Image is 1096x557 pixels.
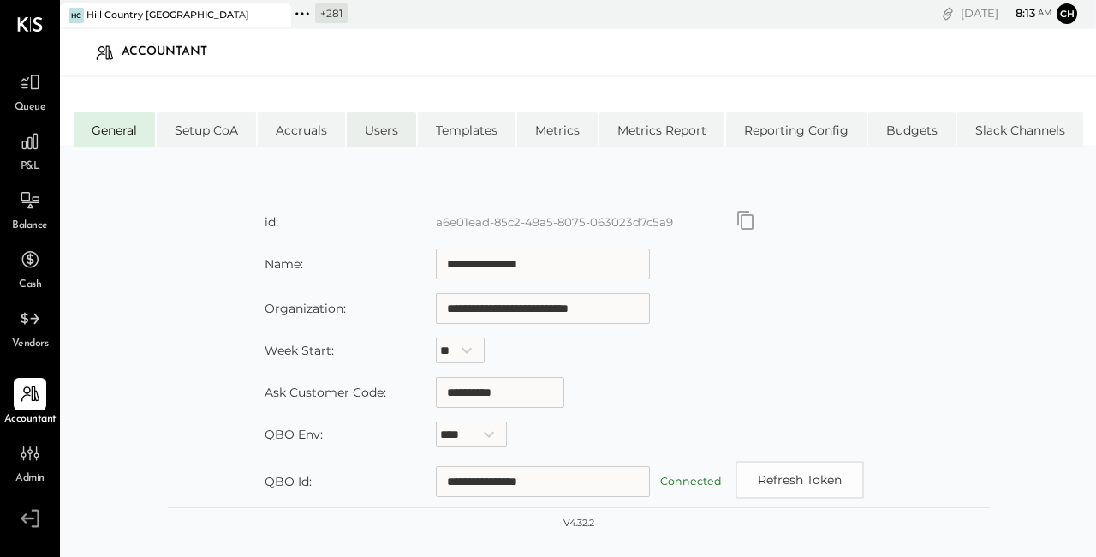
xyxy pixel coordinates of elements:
a: Accountant [1,378,59,428]
a: Admin [1,437,59,487]
label: Week Start: [265,343,334,358]
li: Slack Channels [957,112,1083,147]
button: Refresh Token [736,461,864,499]
li: Templates [418,112,515,147]
a: P&L [1,125,59,175]
span: Balance [12,219,48,234]
div: HC [68,8,84,23]
li: Budgets [868,112,956,147]
label: Organization: [265,301,346,316]
span: 8 : 13 [1001,5,1035,21]
div: copy link [939,4,956,22]
a: Cash [1,243,59,293]
a: Queue [1,66,59,116]
li: Accruals [258,112,345,147]
span: Queue [15,100,46,116]
label: QBO Id: [265,474,312,489]
label: id: [265,214,278,230]
span: Vendors [12,337,49,352]
span: Cash [19,278,41,293]
label: a6e01ead-85c2-49a5-8075-063023d7c5a9 [436,215,673,229]
li: Setup CoA [157,112,256,147]
li: General [74,112,155,147]
div: v 4.32.2 [563,517,594,530]
div: Accountant [122,39,224,66]
li: Reporting Config [726,112,867,147]
label: QBO Env: [265,427,323,442]
div: [DATE] [961,5,1052,21]
label: Ask Customer Code: [265,385,386,400]
button: Ch [1057,3,1077,24]
label: Connected [660,475,722,488]
span: am [1038,7,1052,19]
span: P&L [21,159,40,175]
li: Metrics [517,112,598,147]
div: Hill Country [GEOGRAPHIC_DATA] [86,9,249,22]
label: Name: [265,256,303,272]
li: Metrics Report [599,112,724,147]
span: Accountant [4,412,57,428]
a: Vendors [1,302,59,352]
button: Copy id [736,210,756,231]
a: Balance [1,184,59,234]
div: + 281 [315,3,348,23]
li: Users [347,112,416,147]
span: Admin [15,471,45,487]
